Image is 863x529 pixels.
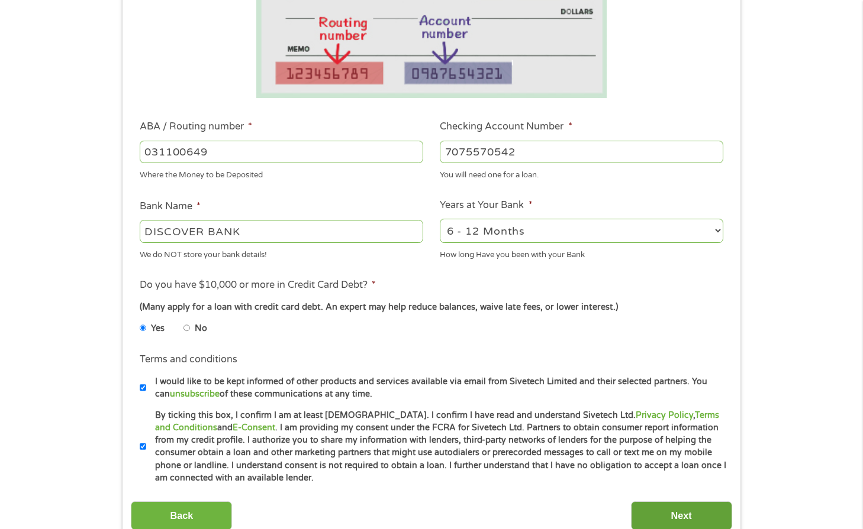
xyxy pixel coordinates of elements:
div: We do NOT store your bank details! [140,245,423,261]
input: 263177916 [140,141,423,163]
div: (Many apply for a loan with credit card debt. An expert may help reduce balances, waive late fees... [140,301,723,314]
label: Terms and conditions [140,353,237,366]
label: No [195,322,207,335]
label: Years at Your Bank [440,199,532,212]
label: Checking Account Number [440,121,572,133]
label: By ticking this box, I confirm I am at least [DEMOGRAPHIC_DATA]. I confirm I have read and unders... [146,409,727,485]
label: I would like to be kept informed of other products and services available via email from Sivetech... [146,375,727,401]
input: 345634636 [440,141,723,163]
div: How long Have you been with your Bank [440,245,723,261]
label: Yes [151,322,165,335]
a: E-Consent [233,423,275,433]
div: You will need one for a loan. [440,165,723,181]
a: Terms and Conditions [155,410,719,433]
a: Privacy Policy [636,410,693,420]
label: Do you have $10,000 or more in Credit Card Debt? [140,279,376,291]
label: ABA / Routing number [140,121,252,133]
div: Where the Money to be Deposited [140,165,423,181]
label: Bank Name [140,200,201,213]
a: unsubscribe [170,389,220,399]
